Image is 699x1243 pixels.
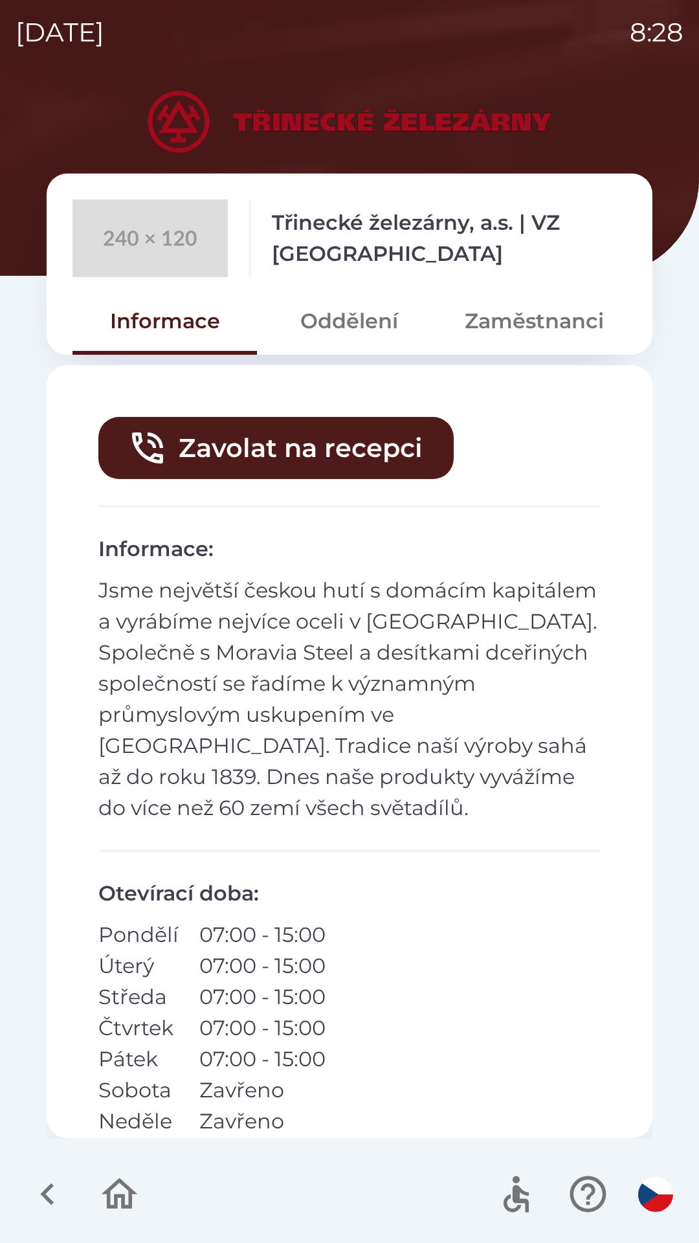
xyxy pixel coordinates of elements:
img: 240x120 [72,199,228,277]
p: Zavřeno [199,1106,326,1137]
button: Informace [72,298,257,344]
p: 07:00 - 15:00 [199,919,326,950]
img: Logo [47,91,652,153]
p: 8:28 [630,13,683,52]
p: 07:00 - 15:00 [199,950,326,981]
p: 07:00 - 15:00 [199,1044,326,1075]
button: Zavolat na recepci [98,417,454,479]
p: 07:00 - 15:00 [199,981,326,1013]
p: 07:00 - 15:00 [199,1013,326,1044]
p: Pátek [98,1044,179,1075]
p: Informace : [98,533,601,565]
p: Zavřeno [199,1075,326,1106]
p: Otevírací doba : [98,878,601,909]
p: Úterý [98,950,179,981]
p: Středa [98,981,179,1013]
p: Sobota [98,1075,179,1106]
p: Neděle [98,1106,179,1137]
p: Pondělí [98,919,179,950]
p: [DATE] [16,13,104,52]
p: Třinecké železárny, a.s. | VZ [GEOGRAPHIC_DATA] [272,207,627,269]
img: cs flag [638,1177,673,1212]
button: Zaměstnanci [442,298,627,344]
button: Oddělení [257,298,441,344]
p: Čtvrtek [98,1013,179,1044]
p: Jsme největší českou hutí s domácím kapitálem a vyrábíme nejvíce oceli v [GEOGRAPHIC_DATA]. Spole... [98,575,601,823]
